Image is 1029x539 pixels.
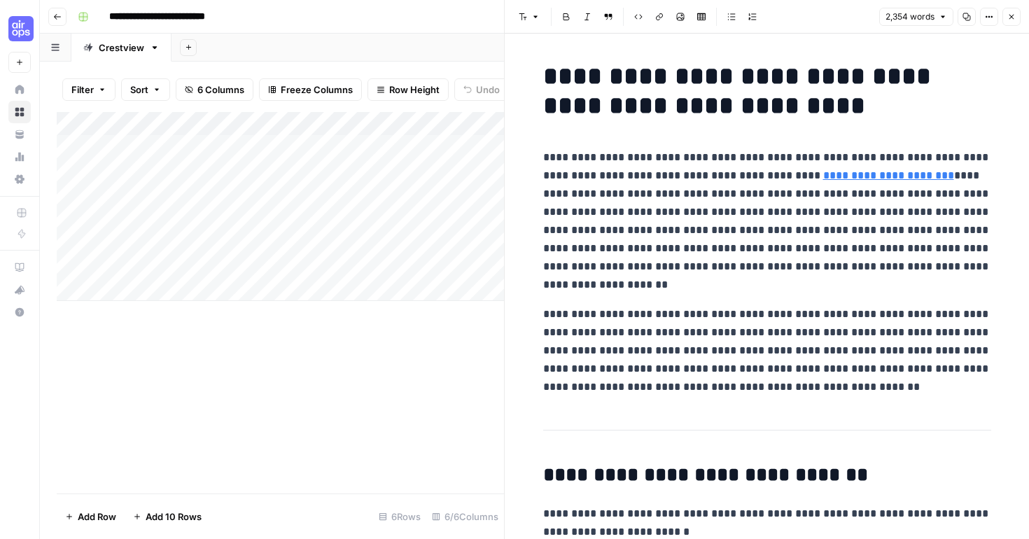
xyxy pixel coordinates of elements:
[8,146,31,168] a: Usage
[476,83,500,97] span: Undo
[71,83,94,97] span: Filter
[57,505,125,528] button: Add Row
[8,279,31,301] button: What's new?
[389,83,440,97] span: Row Height
[9,279,30,300] div: What's new?
[8,11,31,46] button: Workspace: Cohort 4
[8,78,31,101] a: Home
[176,78,253,101] button: 6 Columns
[373,505,426,528] div: 6 Rows
[71,34,171,62] a: Crestview
[8,256,31,279] a: AirOps Academy
[281,83,353,97] span: Freeze Columns
[879,8,953,26] button: 2,354 words
[78,510,116,524] span: Add Row
[8,301,31,323] button: Help + Support
[454,78,509,101] button: Undo
[125,505,210,528] button: Add 10 Rows
[367,78,449,101] button: Row Height
[8,168,31,190] a: Settings
[8,101,31,123] a: Browse
[99,41,144,55] div: Crestview
[426,505,504,528] div: 6/6 Columns
[121,78,170,101] button: Sort
[146,510,202,524] span: Add 10 Rows
[885,10,934,23] span: 2,354 words
[62,78,115,101] button: Filter
[259,78,362,101] button: Freeze Columns
[130,83,148,97] span: Sort
[8,16,34,41] img: Cohort 4 Logo
[197,83,244,97] span: 6 Columns
[8,123,31,146] a: Your Data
